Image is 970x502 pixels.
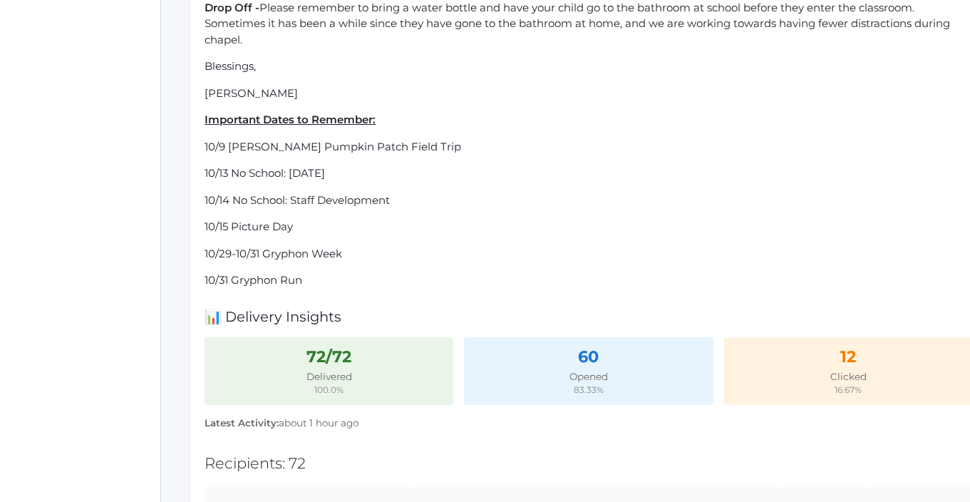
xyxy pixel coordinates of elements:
[473,384,706,396] div: 83.33%
[732,384,965,396] div: 16.67%
[205,113,376,126] ins: Important Dates to Remember:
[212,369,445,384] div: Delivered
[205,1,259,14] strong: Drop Off -
[212,345,445,369] div: 72/72
[732,369,965,384] div: Clicked
[473,345,706,369] div: 60
[212,384,445,396] div: 100.0%
[205,417,279,429] strong: Latest Activity:
[732,345,965,369] div: 12
[473,369,706,384] div: Opened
